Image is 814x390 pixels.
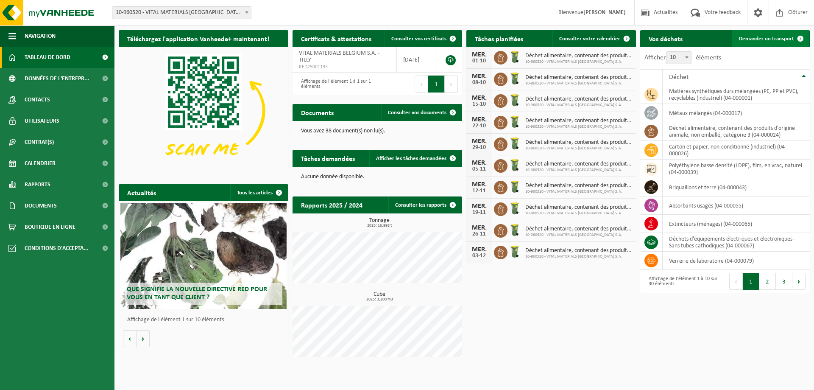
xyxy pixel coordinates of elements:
div: 01-10 [471,58,488,64]
span: Rapports [25,174,50,195]
button: 3 [776,273,792,290]
img: WB-0140-HPE-GN-50 [507,136,522,151]
td: déchet alimentaire, contenant des produits d'origine animale, non emballé, catégorie 3 (04-000024) [663,122,810,141]
div: MER. [471,224,488,231]
td: polyéthylène basse densité (LDPE), film, en vrac, naturel (04-000039) [663,160,810,178]
div: 29-10 [471,145,488,151]
span: Consulter vos certificats [391,36,446,42]
td: déchets d'équipements électriques et électroniques - Sans tubes cathodiques (04-000067) [663,233,810,252]
span: 10-960520 - VITAL MATERIALS [GEOGRAPHIC_DATA] S.A. [525,189,632,194]
div: MER. [471,95,488,101]
div: 12-11 [471,188,488,194]
span: 10 [666,51,691,64]
span: Contacts [25,89,50,110]
span: Déchet alimentaire, contenant des produits d'origine animale, non emballé, catég... [525,247,632,254]
img: WB-0140-HPE-GN-50 [507,115,522,129]
a: Demander un transport [732,30,809,47]
div: Affichage de l'élément 1 à 10 sur 30 éléments [644,272,721,291]
span: Déchet alimentaire, contenant des produits d'origine animale, non emballé, catég... [525,204,632,211]
span: Déchet alimentaire, contenant des produits d'origine animale, non emballé, catég... [525,139,632,146]
span: Données de l'entrepr... [25,68,89,89]
span: 10 [666,52,691,64]
td: verrerie de laboratoire (04-000079) [663,252,810,270]
td: extincteurs (ménages) (04-000065) [663,215,810,233]
span: Déchet alimentaire, contenant des produits d'origine animale, non emballé, catég... [525,226,632,233]
h3: Tonnage [297,218,462,228]
h3: Cube [297,292,462,302]
div: MER. [471,160,488,166]
button: Volgende [137,330,150,347]
span: Navigation [25,25,56,47]
h2: Certificats & attestations [293,30,380,47]
div: MER. [471,73,488,80]
span: Demander un transport [739,36,794,42]
span: Documents [25,195,57,216]
div: MER. [471,181,488,188]
img: WB-0140-HPE-GN-50 [507,244,522,259]
span: Déchet alimentaire, contenant des produits d'origine animale, non emballé, catég... [525,53,632,59]
div: MER. [471,203,488,210]
h2: Tâches planifiées [466,30,532,47]
div: 15-10 [471,101,488,107]
td: carton et papier, non-conditionné (industriel) (04-000026) [663,141,810,160]
span: 10-960520 - VITAL MATERIALS BELGIUM S.A. - TILLY [112,7,251,19]
a: Afficher les tâches demandées [369,150,461,167]
td: métaux mélangés (04-000017) [663,104,810,122]
button: 1 [743,273,759,290]
div: MER. [471,246,488,253]
div: 03-12 [471,253,488,259]
span: 2025: 3,200 m3 [297,297,462,302]
img: WB-0140-HPE-GN-50 [507,180,522,194]
strong: [PERSON_NAME] [583,9,626,16]
h2: Tâches demandées [293,150,363,166]
span: Afficher les tâches demandées [376,156,446,161]
td: briquaillons et terre (04-000043) [663,178,810,196]
span: Boutique en ligne [25,216,75,238]
a: Consulter votre calendrier [552,30,635,47]
span: 10-960520 - VITAL MATERIALS [GEOGRAPHIC_DATA] S.A. [525,81,632,86]
span: Consulter vos documents [388,110,446,115]
div: MER. [471,138,488,145]
div: 26-11 [471,231,488,237]
span: Déchet alimentaire, contenant des produits d'origine animale, non emballé, catég... [525,182,632,189]
span: Consulter votre calendrier [559,36,620,42]
td: absorbants usagés (04-000055) [663,196,810,215]
span: 10-960520 - VITAL MATERIALS [GEOGRAPHIC_DATA] S.A. [525,103,632,108]
span: 10-960520 - VITAL MATERIALS [GEOGRAPHIC_DATA] S.A. [525,168,632,173]
img: WB-0140-HPE-GN-50 [507,71,522,86]
img: WB-0140-HPE-GN-50 [507,201,522,216]
div: MER. [471,116,488,123]
h2: Vos déchets [640,30,691,47]
h2: Rapports 2025 / 2024 [293,196,371,213]
span: VITAL MATERIALS BELGIUM S.A. - TILLY [299,50,379,63]
img: WB-0140-HPE-GN-50 [507,50,522,64]
label: Afficher éléments [644,54,721,61]
a: Tous les articles [230,184,287,201]
span: 10-960520 - VITAL MATERIALS [GEOGRAPHIC_DATA] S.A. [525,254,632,259]
button: 2 [759,273,776,290]
span: 2025: 16,998 t [297,224,462,228]
a: Consulter vos documents [381,104,461,121]
span: Déchet alimentaire, contenant des produits d'origine animale, non emballé, catég... [525,96,632,103]
img: Download de VHEPlus App [119,47,288,174]
span: Déchet alimentaire, contenant des produits d'origine animale, non emballé, catég... [525,74,632,81]
img: WB-0140-HPE-GN-50 [507,223,522,237]
span: Déchet [669,74,689,81]
td: [DATE] [397,47,437,73]
a: Consulter les rapports [388,196,461,213]
p: Vous avez 38 document(s) non lu(s). [301,128,454,134]
button: Previous [415,76,428,93]
img: WB-0140-HPE-GN-50 [507,93,522,107]
td: matières synthétiques durs mélangées (PE, PP et PVC), recyclables (industriel) (04-000001) [663,85,810,104]
span: Tableau de bord [25,47,70,68]
span: 10-960520 - VITAL MATERIALS [GEOGRAPHIC_DATA] S.A. [525,59,632,65]
span: Contrat(s) [25,132,54,153]
span: 10-960520 - VITAL MATERIALS [GEOGRAPHIC_DATA] S.A. [525,233,632,238]
p: Affichage de l'élément 1 sur 10 éléments [127,317,284,323]
span: Déchet alimentaire, contenant des produits d'origine animale, non emballé, catég... [525,118,632,124]
span: RED25001135 [299,64,390,70]
span: 10-960520 - VITAL MATERIALS [GEOGRAPHIC_DATA] S.A. [525,146,632,151]
div: 08-10 [471,80,488,86]
button: Next [445,76,458,93]
div: Affichage de l'élément 1 à 1 sur 1 éléments [297,75,373,93]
